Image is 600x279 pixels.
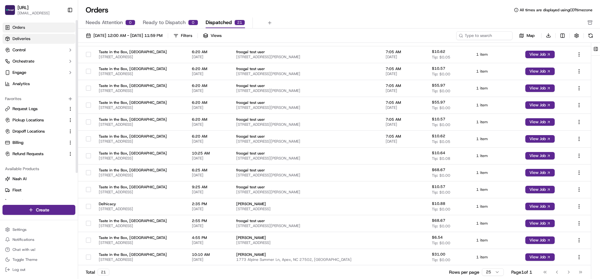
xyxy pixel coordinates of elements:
span: [DATE] [192,240,227,245]
span: [PERSON_NAME] [236,235,375,240]
button: View Job [525,68,555,75]
span: [STREET_ADDRESS] [99,105,182,110]
a: 📗Knowledge Base [4,88,50,99]
span: froogal test user [236,49,375,54]
span: Log out [12,267,25,272]
div: 💻 [53,91,58,96]
span: Map [527,33,535,38]
span: Pickup Locations [12,117,44,123]
span: [DATE] [386,88,422,93]
span: [STREET_ADDRESS][PERSON_NAME] [236,173,375,178]
span: 6:25 AM [192,168,227,173]
span: Billing [12,140,23,145]
span: Taste in the Box, [GEOGRAPHIC_DATA] [99,235,182,240]
span: [STREET_ADDRESS][PERSON_NAME] [236,223,375,228]
span: 1 item [476,69,515,74]
span: froogal test user [236,83,375,88]
span: All times are displayed using CDT timezone [520,8,592,13]
span: 1 item [476,255,515,260]
span: froogal test user [236,185,375,190]
span: [STREET_ADDRESS][PERSON_NAME] [236,88,375,93]
span: [DATE] [192,257,227,262]
span: $55.97 [432,100,445,105]
div: 21 [234,20,245,25]
span: 1 item [476,238,515,243]
a: Deliveries [2,34,75,44]
p: Rows per page [449,269,479,275]
span: Taste in the Box, [GEOGRAPHIC_DATA] [99,168,182,173]
span: [DATE] [386,105,422,110]
span: 7:05 AM [386,49,422,54]
button: Dropoff Locations [2,126,75,136]
a: Refund Requests [5,151,65,157]
a: Dropoff Locations [5,129,65,134]
button: Log out [2,265,75,274]
span: Analytics [12,81,30,87]
button: Billing [2,138,75,148]
span: [PERSON_NAME] [236,252,375,257]
span: 2:35 PM [192,201,227,206]
span: Tip: $0.00 [432,105,450,110]
button: View Job [525,186,555,193]
span: Knowledge Base [12,91,48,97]
span: 6:20 AM [192,49,227,54]
button: Nash AI [2,174,75,184]
button: View Job [525,169,555,176]
span: Tip: $0.00 [432,207,450,212]
button: View Job [525,253,555,261]
span: [EMAIL_ADDRESS] [17,11,50,16]
button: Engage [2,68,75,78]
a: View Job [525,221,555,226]
span: Promise [12,199,27,204]
span: [DATE] [192,190,227,195]
span: 4:55 PM [192,235,227,240]
span: [STREET_ADDRESS] [236,240,375,245]
div: 0 [125,20,135,25]
span: Taste in the Box, [GEOGRAPHIC_DATA] [99,151,182,156]
span: Dropoff Locations [12,129,45,134]
span: Pylon [62,106,76,111]
span: froogal test user [236,218,375,223]
span: $68.67 [432,218,445,223]
a: View Job [525,170,555,175]
span: Delhicacy [99,201,182,206]
span: [DATE] [386,122,422,127]
span: [PERSON_NAME] [236,201,375,206]
span: [STREET_ADDRESS][PERSON_NAME] [236,54,375,59]
span: 6:20 AM [192,117,227,122]
a: View Job [525,136,555,141]
span: 1 item [476,153,515,158]
img: Froogal.ai [5,5,15,15]
span: Tip: $0.00 [432,224,450,229]
button: Filters [171,31,195,40]
button: Chat with us! [2,245,75,254]
span: Toggle Theme [12,257,37,262]
span: 2:55 PM [192,218,227,223]
span: [DATE] [192,206,227,211]
input: Got a question? Start typing here... [16,40,112,47]
span: Tip: $0.00 [432,173,450,178]
a: View Job [525,204,555,209]
button: Settings [2,225,75,234]
span: [DATE] [386,54,422,59]
div: 0 [188,20,198,25]
span: Settings [12,227,27,232]
button: [URL] [17,4,28,11]
span: Tip: $0.08 [432,156,450,161]
button: Toggle Theme [2,255,75,264]
span: [STREET_ADDRESS] [99,190,182,195]
span: 9:25 AM [192,185,227,190]
span: Taste in the Box, [GEOGRAPHIC_DATA] [99,252,182,257]
span: 6:20 AM [192,83,227,88]
span: 1 item [476,221,515,226]
span: [DATE] [192,139,227,144]
span: [STREET_ADDRESS] [99,71,182,76]
div: 📗 [6,91,11,96]
span: 7:05 AM [386,66,422,71]
a: View Job [525,153,555,158]
span: $10.62 [432,134,445,139]
button: Refund Requests [2,149,75,159]
span: 10:10 AM [192,252,227,257]
span: Engage [12,70,26,75]
p: Welcome 👋 [6,25,114,35]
